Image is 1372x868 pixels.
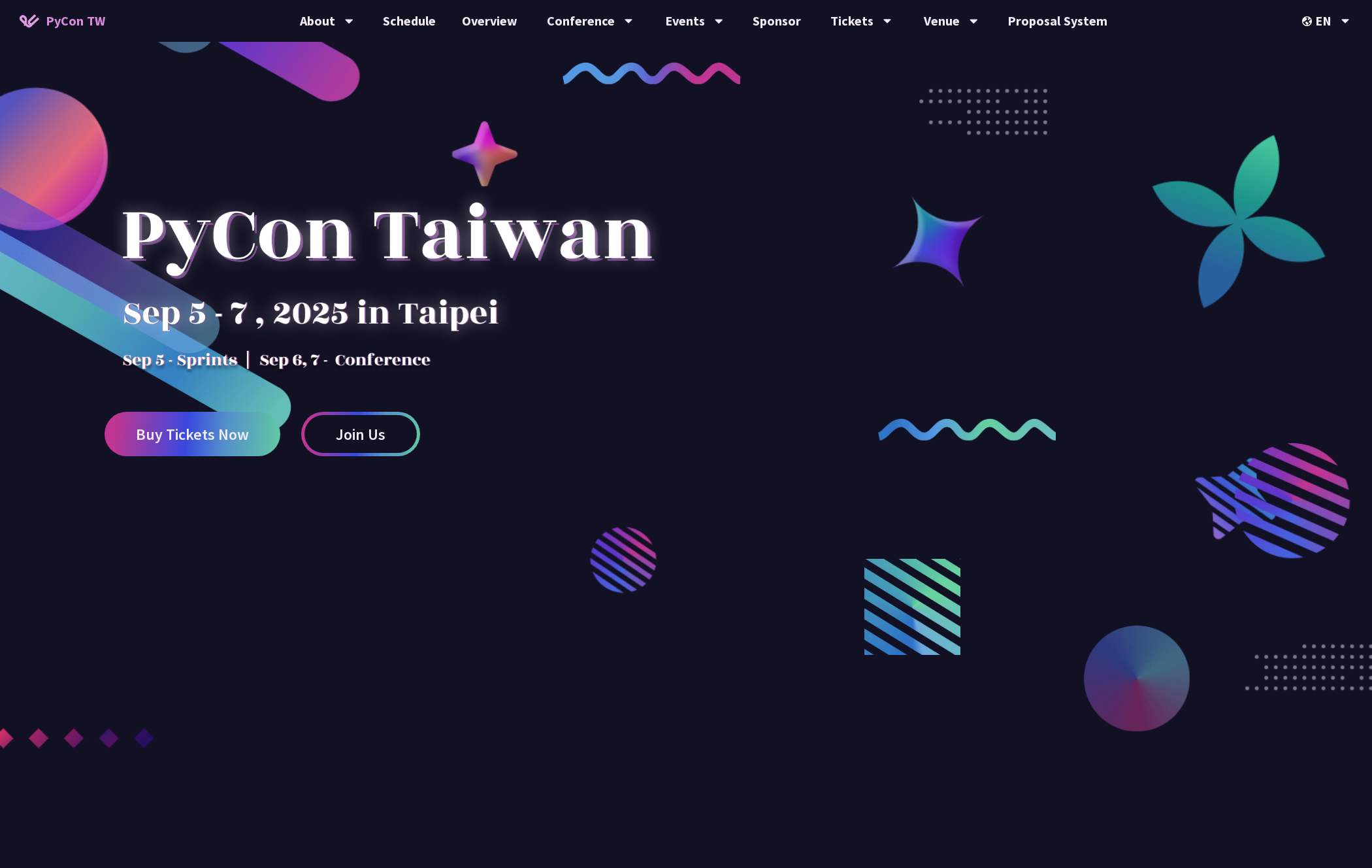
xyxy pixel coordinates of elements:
[46,11,105,31] span: PyCon TW
[336,426,385,442] span: Join Us
[20,14,39,27] img: Home icon of PyCon TW 2025
[1302,16,1315,26] img: Locale Icon
[301,412,420,456] a: Join Us
[878,418,1056,441] img: curly-2.e802c9f.png
[105,412,280,456] a: Buy Tickets Now
[136,426,249,442] span: Buy Tickets Now
[7,5,118,37] a: PyCon TW
[563,62,741,84] img: curly-1.ebdbada.png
